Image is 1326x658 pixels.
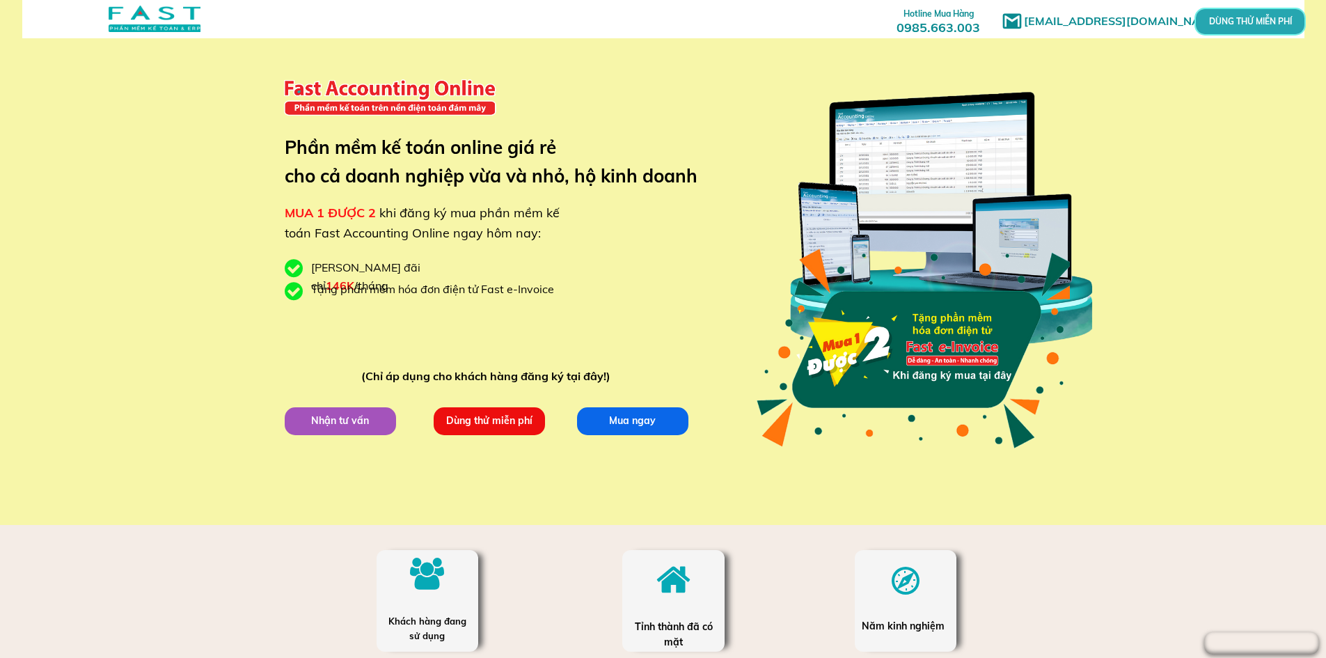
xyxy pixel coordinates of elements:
div: Tặng phần mềm hóa đơn điện tử Fast e-Invoice [311,281,565,299]
div: (Chỉ áp dụng cho khách hàng đăng ký tại đây!) [361,368,617,386]
h3: 0985.663.003 [881,5,995,35]
p: DÙNG THỬ MIỄN PHÍ [1231,17,1270,26]
div: [PERSON_NAME] đãi chỉ /tháng [311,259,492,295]
div: Khách hàng đang sử dụng [384,614,471,643]
h3: Phần mềm kế toán online giá rẻ cho cả doanh nghiệp vừa và nhỏ, hộ kinh doanh [285,133,718,191]
div: Tỉnh thành đã có mặt [633,619,714,650]
div: Năm kinh nghiệm [862,618,949,634]
span: khi đăng ký mua phần mềm kế toán Fast Accounting Online ngay hôm nay: [285,205,560,241]
h1: [EMAIL_ADDRESS][DOMAIN_NAME] [1024,13,1229,31]
p: Nhận tư vấn [284,407,396,434]
p: Dùng thử miễn phí [433,407,545,434]
span: 146K [326,279,354,292]
p: Mua ngay [576,407,688,434]
span: MUA 1 ĐƯỢC 2 [285,205,376,221]
span: Hotline Mua Hàng [903,8,974,19]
